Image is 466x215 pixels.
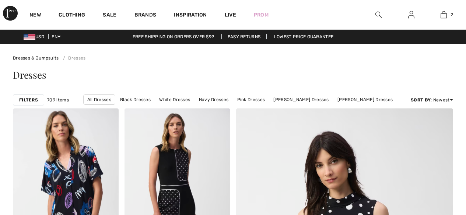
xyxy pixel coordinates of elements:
[83,94,115,105] a: All Dresses
[13,68,46,81] span: Dresses
[240,105,278,114] a: Short Dresses
[234,95,269,104] a: Pink Dresses
[52,34,61,39] span: EN
[225,11,236,19] a: Live
[13,55,59,61] a: Dresses & Jumpsuits
[103,12,116,19] a: Sale
[375,10,382,19] img: search the website
[441,10,447,19] img: My Bag
[195,95,232,104] a: Navy Dresses
[3,6,18,21] img: 1ère Avenue
[408,10,414,19] img: My Info
[334,95,396,104] a: [PERSON_NAME] Dresses
[428,10,460,19] a: 2
[60,55,85,61] a: Dresses
[59,12,85,19] a: Clothing
[221,34,267,39] a: Easy Returns
[411,97,431,103] strong: Sort By
[155,95,194,104] a: White Dresses
[254,11,269,19] a: Prom
[402,10,420,19] a: Sign In
[268,34,340,39] a: Lowest Price Guarantee
[134,12,157,19] a: Brands
[127,34,220,39] a: Free shipping on orders over $99
[19,97,38,103] strong: Filters
[24,34,47,39] span: USD
[116,95,154,104] a: Black Dresses
[29,12,41,19] a: New
[47,97,69,103] span: 709 items
[411,97,453,103] div: : Newest
[270,95,332,104] a: [PERSON_NAME] Dresses
[451,11,453,18] span: 2
[202,105,239,114] a: Long Dresses
[174,12,207,19] span: Inspiration
[24,34,35,40] img: US Dollar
